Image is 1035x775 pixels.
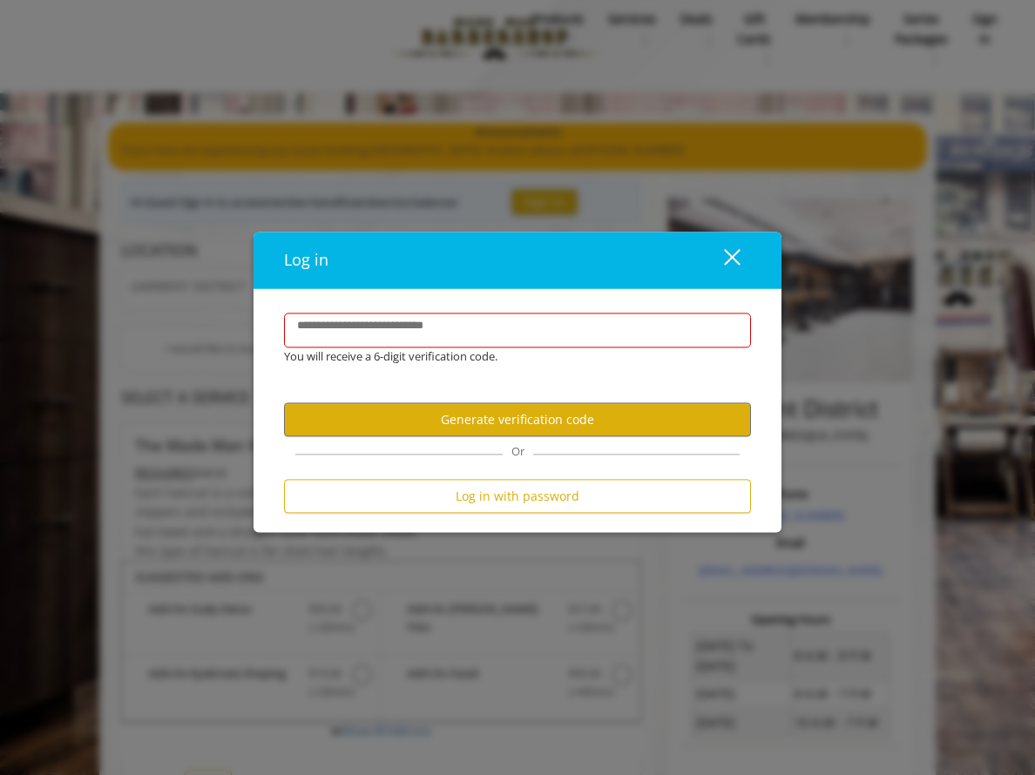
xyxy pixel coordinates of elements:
div: You will receive a 6-digit verification code. [271,348,738,367]
button: Log in with password [284,480,751,514]
span: Log in [284,250,328,271]
span: Or [503,444,533,460]
button: close dialog [692,242,751,278]
div: close dialog [704,247,739,273]
button: Generate verification code [284,402,751,436]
